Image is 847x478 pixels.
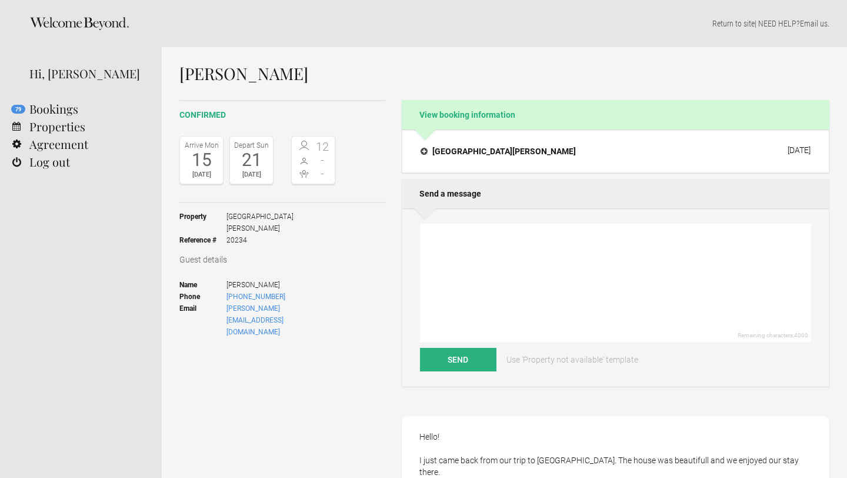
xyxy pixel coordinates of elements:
[226,304,284,336] a: [PERSON_NAME][EMAIL_ADDRESS][DOMAIN_NAME]
[226,211,335,234] span: [GEOGRAPHIC_DATA][PERSON_NAME]
[233,169,270,181] div: [DATE]
[421,145,576,157] h4: [GEOGRAPHIC_DATA][PERSON_NAME]
[183,169,220,181] div: [DATE]
[179,279,226,291] strong: Name
[179,234,226,246] strong: Reference #
[226,234,335,246] span: 20234
[314,141,332,152] span: 12
[788,145,811,155] div: [DATE]
[179,291,226,303] strong: Phone
[179,18,829,29] p: | NEED HELP? .
[11,105,25,114] flynt-notification-badge: 79
[314,154,332,166] span: -
[226,279,335,291] span: [PERSON_NAME]
[183,151,220,169] div: 15
[411,139,820,164] button: [GEOGRAPHIC_DATA][PERSON_NAME] [DATE]
[29,65,144,82] div: Hi, [PERSON_NAME]
[226,293,285,301] a: [PHONE_NUMBER]
[402,179,829,208] h2: Send a message
[179,65,829,82] h1: [PERSON_NAME]
[233,151,270,169] div: 21
[314,168,332,180] span: -
[712,19,755,28] a: Return to site
[179,109,385,121] h2: confirmed
[420,348,496,371] button: Send
[402,100,829,130] h2: View booking information
[800,19,828,28] a: Email us
[498,348,646,371] a: Use 'Property not available' template
[233,140,270,151] div: Depart Sun
[183,140,220,151] div: Arrive Mon
[179,303,226,338] strong: Email
[179,211,226,234] strong: Property
[179,254,385,265] h3: Guest details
